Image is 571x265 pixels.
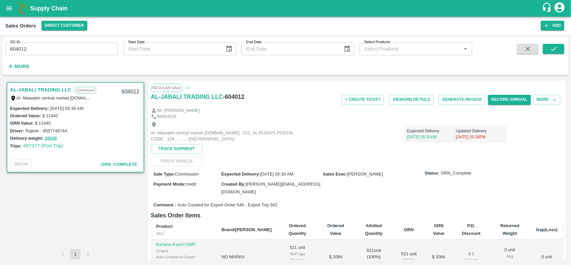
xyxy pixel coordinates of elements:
strong: More [14,64,29,69]
label: Comment : [154,202,176,208]
span: [PERSON_NAME] [347,172,383,177]
label: Expected Delivery : [221,172,260,177]
b: Allotted Quantity [365,223,383,236]
label: $ 11440 [35,121,51,126]
b: Gap(Loss) [536,227,558,232]
div: 604012 [117,84,143,100]
input: Enter SO ID [5,43,118,55]
span: GRN_Complete [441,170,472,177]
button: 20020 [45,135,57,142]
div: 3 Hand [156,248,211,254]
button: Open [461,45,470,53]
input: End Date [242,43,338,55]
button: Track Shipment [151,144,202,154]
p: [DATE] 05:30AM [407,134,456,140]
button: open drawer [1,1,17,16]
button: Select DC [41,21,87,30]
b: Ordered Quantity [289,223,306,236]
div: Sales Orders [5,21,36,30]
label: Created By : [221,182,246,187]
button: Choose date [223,43,235,55]
div: 0 Kg [494,253,526,259]
label: $ 11440 [42,113,58,118]
b: Supply Chain [30,5,68,12]
button: More [534,95,560,105]
p: [DATE] 05:38PM [456,134,505,140]
label: Rajesh - 9557748744 [25,128,67,133]
div: account of current user [554,1,566,15]
label: SO ID [10,40,20,45]
a: AL-JABALI TRADING LLC [10,85,71,94]
label: End Date [246,40,262,45]
button: Choose date [341,43,354,55]
h6: Sales Order Items [151,211,563,220]
p: Mr. [PERSON_NAME] [157,108,200,114]
h6: - 604012 [223,92,245,102]
button: More [5,61,31,72]
button: ViewGRN Details [389,95,434,105]
input: Select Products [362,45,459,53]
b: Returned Weight [500,223,519,236]
div: $ 0 / Unit [459,257,484,263]
a: AL-JABALI TRADING LLC [151,92,223,102]
label: GRN Value: [10,121,34,126]
div: $ 0 [459,251,484,257]
span: Commission [175,172,199,177]
b: GRN [404,227,414,232]
label: Select Products [364,40,390,45]
div: 3647 Kg [399,257,418,263]
a: Supply Chain [30,4,542,13]
label: [DATE] 05:30 AM [50,106,83,111]
button: Generate Invoice [439,95,485,105]
label: Trips: [10,143,22,148]
div: 3647 kgs (7kg/unit) [282,251,312,263]
label: Payment Mode : [154,182,186,187]
b: P.D. Discount [462,223,481,236]
b: Brand/[PERSON_NAME] [221,227,272,232]
div: SKU [156,230,211,237]
span: Regular Sale [151,84,183,92]
label: Status: [425,170,440,177]
b: Ordered Value [327,223,344,236]
div: customer-support [542,2,554,14]
a: #87377 (Port Trip) [23,143,63,148]
span: GRN_Complete [101,162,137,167]
button: Add [541,21,564,30]
p: Updated Delivery [456,128,505,134]
span: credit [186,182,196,187]
button: page 1 [70,249,81,260]
div: 521 unit [399,251,418,263]
label: Sale Type : [154,172,175,177]
b: Product [156,224,173,229]
p: Al- Mawaleh central market [DOMAIN_NAME] : 221, AL RUSAYL POSTAL CODE : 124, , , , , , [GEOGRAPHI... [151,130,301,142]
b: GRN Value [433,223,445,236]
input: Start Date [123,43,220,55]
p: Commission [75,87,96,94]
button: Record Arrival [488,95,531,105]
p: Expected Delivery [407,128,456,134]
label: Expected Delivery : [10,106,49,111]
span: [PERSON_NAME][EMAIL_ADDRESS][DOMAIN_NAME] [221,182,320,194]
label: Ordered Value: [10,113,41,118]
span: [DATE] 05:30 AM [260,172,293,177]
span: Auto Created for Export Order 546 - Export Trip 562 [178,202,277,208]
nav: pagination navigation [56,249,94,260]
label: Start Date [128,40,145,45]
label: Sales Exec : [323,172,347,177]
button: + Create Ticket [342,95,384,105]
label: Delivery weight: [10,136,43,141]
label: Driver: [10,128,24,133]
p: Banana Export DMP [156,242,211,248]
label: Al- Mawaleh central market [DOMAIN_NAME] : 221, AL RUSAYL POSTAL CODE : 124, , , , , , [GEOGRAPHI... [16,95,244,101]
p: 98083515 [157,114,176,120]
img: logo [17,2,30,15]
